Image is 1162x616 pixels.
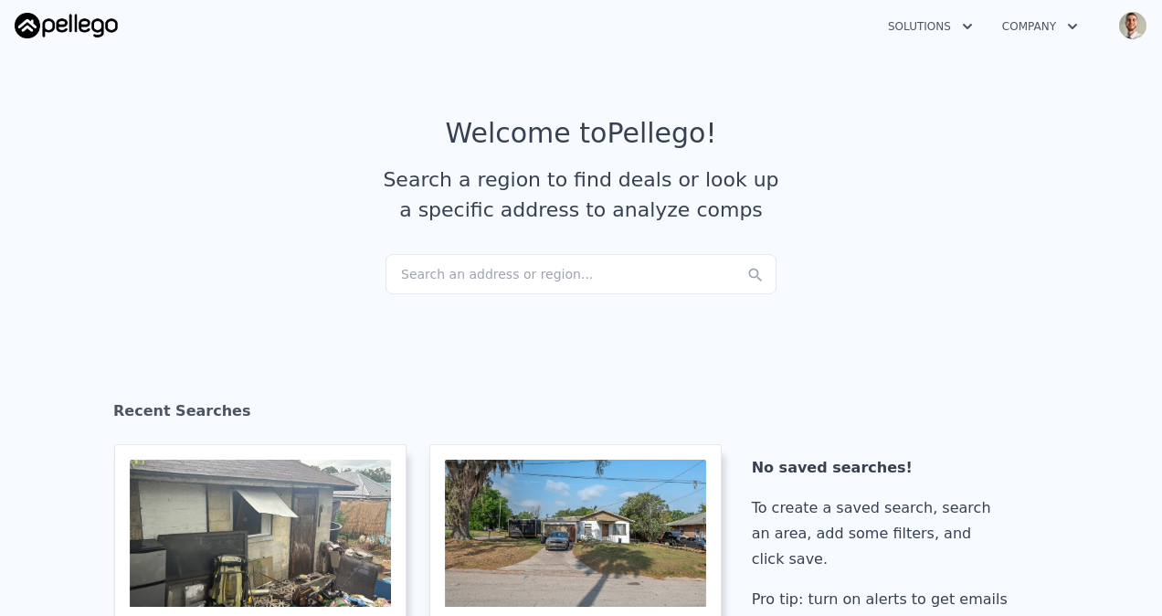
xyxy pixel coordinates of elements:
[386,254,776,294] div: Search an address or region...
[752,495,1015,572] div: To create a saved search, search an area, add some filters, and click save.
[446,117,717,150] div: Welcome to Pellego !
[113,386,1049,444] div: Recent Searches
[15,13,118,38] img: Pellego
[376,165,786,225] div: Search a region to find deals or look up a specific address to analyze comps
[873,10,988,43] button: Solutions
[1118,11,1147,40] img: avatar
[988,10,1093,43] button: Company
[752,455,1015,481] div: No saved searches!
